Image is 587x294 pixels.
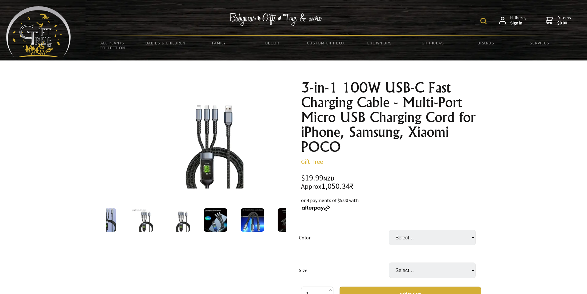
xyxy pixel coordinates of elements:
[323,175,334,182] span: NZD
[93,208,116,232] img: 3-in-1 100W USB-C Fast Charging Cable - Multi-Port Micro USB Charging Cord for iPhone, Samsung, X...
[510,15,526,26] span: Hi there,
[278,208,301,232] img: 3-in-1 100W USB-C Fast Charging Cable - Multi-Port Micro USB Charging Cord for iPhone, Samsung, X...
[246,36,299,49] a: Decor
[301,174,481,190] div: $19.99 1,050.34₹
[301,205,331,211] img: Afterpay
[148,92,244,188] img: 3-in-1 100W USB-C Fast Charging Cable - Multi-Port Micro USB Charging Cord for iPhone, Samsung, X...
[299,36,353,49] a: Custom Gift Box
[192,36,246,49] a: Family
[546,15,571,26] a: 0 items$0.00
[299,221,389,254] td: Color:
[557,20,571,26] strong: $0.00
[459,36,513,49] a: Brands
[353,36,406,49] a: Grown Ups
[406,36,459,49] a: Gift Ideas
[301,197,481,211] div: or 4 payments of $5.00 with
[510,20,526,26] strong: Sign in
[241,208,264,232] img: 3-in-1 100W USB-C Fast Charging Cable - Multi-Port Micro USB Charging Cord for iPhone, Samsung, X...
[301,80,481,154] h1: 3-in-1 100W USB-C Fast Charging Cable - Multi-Port Micro USB Charging Cord for iPhone, Samsung, X...
[499,15,526,26] a: Hi there,Sign in
[513,36,566,49] a: Services
[480,18,487,24] img: product search
[557,15,571,26] span: 0 items
[301,182,321,191] small: Approx
[167,208,190,232] img: 3-in-1 100W USB-C Fast Charging Cable - Multi-Port Micro USB Charging Cord for iPhone, Samsung, X...
[86,36,139,54] a: All Plants Collection
[301,158,323,165] a: Gift Tree
[130,208,153,232] img: 3-in-1 100W USB-C Fast Charging Cable - Multi-Port Micro USB Charging Cord for iPhone, Samsung, X...
[230,13,322,26] img: Babywear - Gifts - Toys & more
[139,36,192,49] a: Babies & Children
[204,208,227,232] img: 3-in-1 100W USB-C Fast Charging Cable - Multi-Port Micro USB Charging Cord for iPhone, Samsung, X...
[6,6,71,57] img: Babyware - Gifts - Toys and more...
[299,254,389,287] td: Size:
